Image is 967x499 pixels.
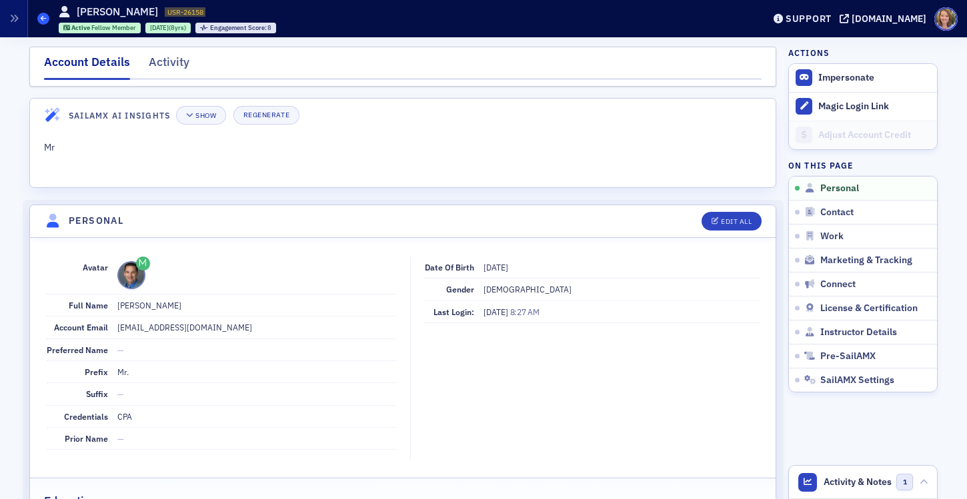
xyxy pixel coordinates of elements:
[788,159,938,171] h4: On this page
[47,344,108,355] span: Preferred Name
[510,306,540,317] span: 8:27 AM
[69,214,123,228] h4: Personal
[69,109,170,121] h4: SailAMX AI Insights
[145,23,191,33] div: 2017-09-22 00:00:00
[484,306,510,317] span: [DATE]
[852,13,926,25] div: [DOMAIN_NAME]
[233,106,299,125] button: Regenerate
[44,53,130,80] div: Account Details
[820,326,897,338] span: Instructor Details
[176,106,226,125] button: Show
[789,92,937,121] button: Magic Login Link
[433,306,474,317] span: Last Login:
[818,72,874,84] button: Impersonate
[86,388,108,399] span: Suffix
[820,302,918,314] span: License & Certification
[786,13,832,25] div: Support
[149,53,189,78] div: Activity
[91,23,136,32] span: Fellow Member
[117,361,396,382] dd: Mr.
[425,262,474,272] span: Date of Birth
[446,284,474,294] span: Gender
[210,25,272,32] div: 8
[117,316,396,338] dd: [EMAIL_ADDRESS][DOMAIN_NAME]
[820,374,894,386] span: SailAMX Settings
[484,278,760,300] dd: [DEMOGRAPHIC_DATA]
[721,218,752,225] div: Edit All
[150,23,186,32] div: (8yrs)
[71,23,91,32] span: Active
[83,262,108,272] span: Avatar
[824,475,892,489] span: Activity & Notes
[117,344,124,355] span: —
[77,5,158,19] h1: [PERSON_NAME]
[818,129,930,141] div: Adjust Account Credit
[54,322,108,332] span: Account Email
[63,23,137,32] a: Active Fellow Member
[818,101,930,113] div: Magic Login Link
[934,7,958,31] span: Profile
[840,14,931,23] button: [DOMAIN_NAME]
[65,433,108,444] span: Prior Name
[484,262,508,272] span: [DATE]
[85,366,108,377] span: Prefix
[150,23,169,32] span: [DATE]
[195,112,216,119] div: Show
[59,23,141,33] div: Active: Active: Fellow Member
[820,207,854,219] span: Contact
[896,474,913,490] span: 1
[210,23,268,32] span: Engagement Score :
[702,212,762,231] button: Edit All
[820,278,856,290] span: Connect
[64,411,108,422] span: Credentials
[117,406,396,427] dd: CPA
[820,254,912,266] span: Marketing & Tracking
[167,7,203,17] span: USR-26158
[820,350,876,362] span: Pre-SailAMX
[820,231,844,243] span: Work
[69,300,108,310] span: Full Name
[789,121,937,149] a: Adjust Account Credit
[117,388,124,399] span: —
[820,183,859,195] span: Personal
[117,294,396,316] dd: [PERSON_NAME]
[117,433,124,444] span: —
[195,23,276,33] div: Engagement Score: 8
[788,47,830,59] h4: Actions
